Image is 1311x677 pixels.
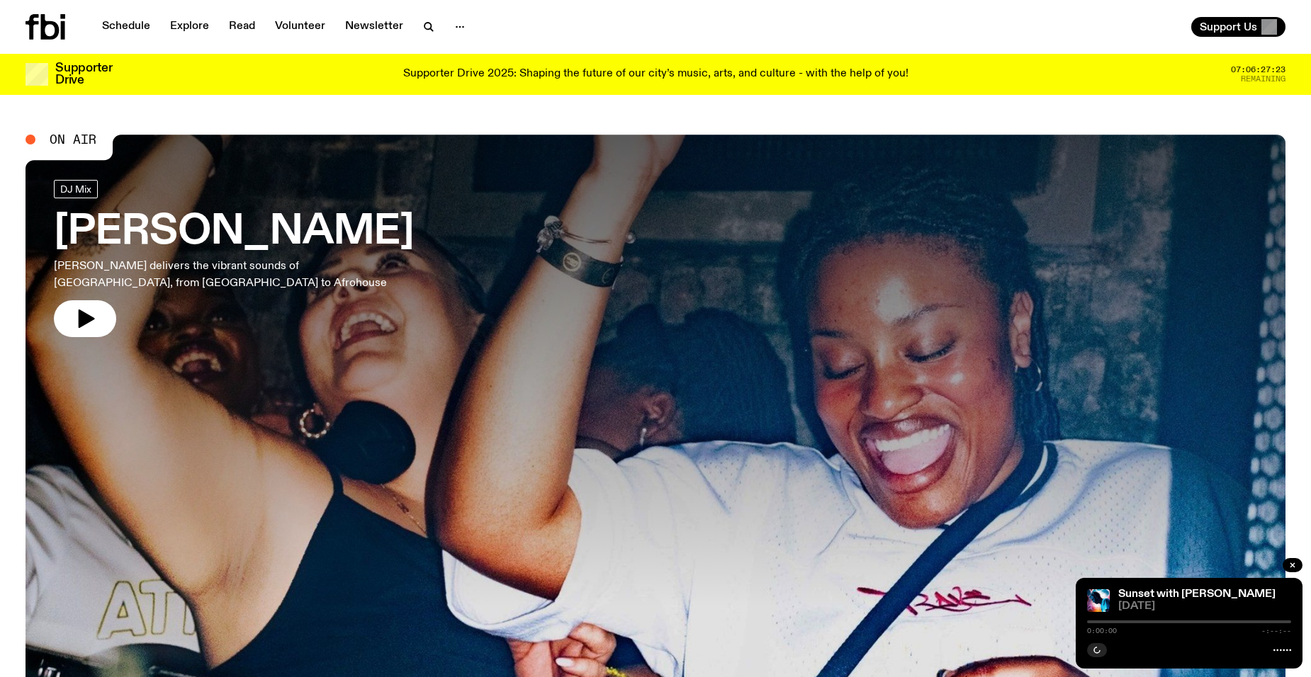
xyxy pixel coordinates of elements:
[220,17,264,37] a: Read
[54,180,98,198] a: DJ Mix
[1087,627,1117,635] span: 0:00:00
[162,17,218,37] a: Explore
[1087,589,1110,612] img: Simon Caldwell stands side on, looking downwards. He has headphones on. Behind him is a brightly ...
[1200,21,1257,33] span: Support Us
[54,212,417,252] h3: [PERSON_NAME]
[60,183,91,194] span: DJ Mix
[54,180,417,337] a: [PERSON_NAME][PERSON_NAME] delivers the vibrant sounds of [GEOGRAPHIC_DATA], from [GEOGRAPHIC_DAT...
[55,62,112,86] h3: Supporter Drive
[403,68,908,81] p: Supporter Drive 2025: Shaping the future of our city’s music, arts, and culture - with the help o...
[50,133,96,146] span: On Air
[266,17,334,37] a: Volunteer
[1191,17,1285,37] button: Support Us
[94,17,159,37] a: Schedule
[1241,75,1285,83] span: Remaining
[337,17,412,37] a: Newsletter
[54,258,417,292] p: [PERSON_NAME] delivers the vibrant sounds of [GEOGRAPHIC_DATA], from [GEOGRAPHIC_DATA] to Afrohouse
[1231,66,1285,74] span: 07:06:27:23
[1118,588,1276,600] a: Sunset with [PERSON_NAME]
[1118,601,1291,612] span: [DATE]
[1261,627,1291,635] span: -:--:--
